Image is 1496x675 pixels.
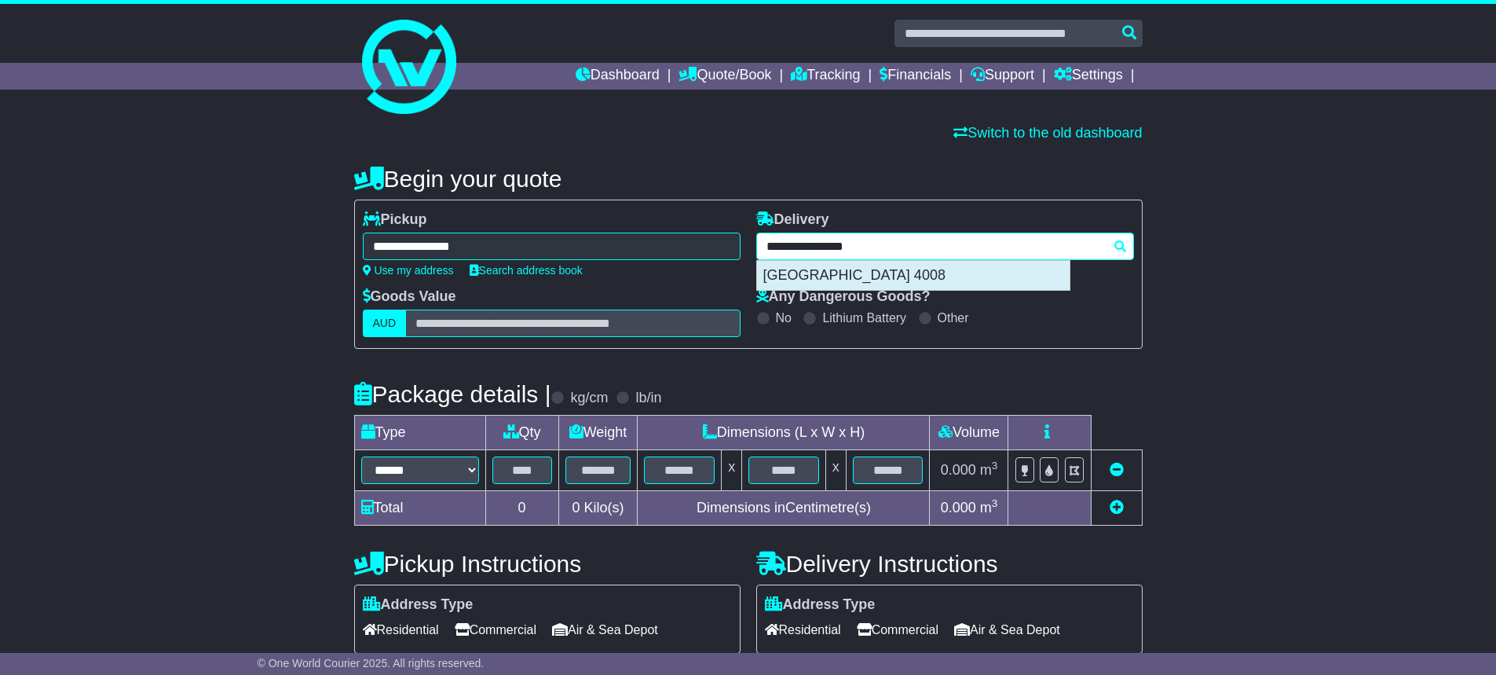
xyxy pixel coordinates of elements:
[485,491,558,526] td: 0
[757,261,1070,291] div: [GEOGRAPHIC_DATA] 4008
[980,462,998,478] span: m
[354,166,1143,192] h4: Begin your quote
[722,450,742,491] td: x
[765,596,876,614] label: Address Type
[992,460,998,471] sup: 3
[572,500,580,515] span: 0
[258,657,485,669] span: © One World Courier 2025. All rights reserved.
[930,416,1008,450] td: Volume
[363,310,407,337] label: AUD
[825,450,846,491] td: x
[880,63,951,90] a: Financials
[822,310,906,325] label: Lithium Battery
[857,618,938,642] span: Commercial
[776,310,792,325] label: No
[354,381,551,407] h4: Package details |
[635,390,661,407] label: lb/in
[791,63,860,90] a: Tracking
[470,264,583,277] a: Search address book
[756,551,1143,577] h4: Delivery Instructions
[576,63,660,90] a: Dashboard
[638,491,930,526] td: Dimensions in Centimetre(s)
[570,390,608,407] label: kg/cm
[756,288,931,306] label: Any Dangerous Goods?
[938,310,969,325] label: Other
[455,618,536,642] span: Commercial
[552,618,658,642] span: Air & Sea Depot
[354,491,485,526] td: Total
[765,618,841,642] span: Residential
[980,500,998,515] span: m
[1110,500,1124,515] a: Add new item
[756,233,1134,260] typeahead: Please provide city
[756,211,829,229] label: Delivery
[363,288,456,306] label: Goods Value
[992,497,998,509] sup: 3
[363,618,439,642] span: Residential
[354,551,741,577] h4: Pickup Instructions
[354,416,485,450] td: Type
[953,125,1142,141] a: Switch to the old dashboard
[941,500,976,515] span: 0.000
[363,211,427,229] label: Pickup
[679,63,771,90] a: Quote/Book
[941,462,976,478] span: 0.000
[485,416,558,450] td: Qty
[954,618,1060,642] span: Air & Sea Depot
[1110,462,1124,478] a: Remove this item
[558,491,638,526] td: Kilo(s)
[363,596,474,614] label: Address Type
[363,264,454,277] a: Use my address
[558,416,638,450] td: Weight
[638,416,930,450] td: Dimensions (L x W x H)
[1054,63,1123,90] a: Settings
[971,63,1034,90] a: Support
